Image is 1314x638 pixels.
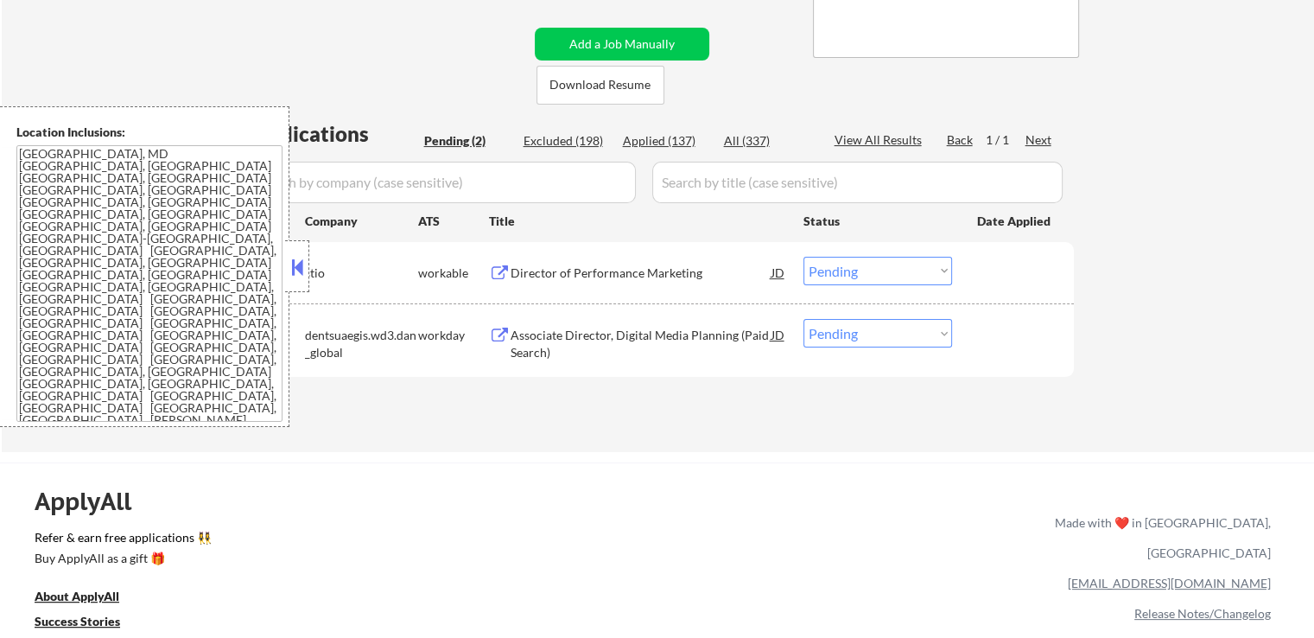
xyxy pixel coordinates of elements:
a: About ApplyAll [35,588,143,609]
div: Associate Director, Digital Media Planning (Paid Search) [511,327,771,360]
div: Applied (137) [623,132,709,150]
div: Next [1025,131,1053,149]
button: Download Resume [536,66,664,105]
div: Buy ApplyAll as a gift 🎁 [35,552,207,565]
div: All (337) [724,132,810,150]
div: Excluded (198) [524,132,610,150]
div: workday [418,327,489,344]
input: Search by title (case sensitive) [652,162,1063,203]
a: Success Stories [35,613,143,635]
div: ApplyAll [35,487,151,516]
div: stio [305,265,418,282]
a: Refer & earn free applications 👯‍♀️ [35,532,694,550]
div: ATS [418,213,489,230]
div: dentsuaegis.wd3.dan_global [305,327,418,360]
div: Date Applied [977,213,1053,230]
div: Applications [247,124,418,144]
div: Status [803,205,952,236]
div: Title [489,213,787,230]
div: Pending (2) [424,132,511,150]
div: Director of Performance Marketing [511,265,771,282]
input: Search by company (case sensitive) [247,162,636,203]
div: View All Results [835,131,927,149]
u: About ApplyAll [35,589,119,603]
a: Release Notes/Changelog [1134,606,1271,621]
div: JD [770,257,787,288]
div: Location Inclusions: [16,124,282,141]
div: workable [418,265,489,282]
u: Success Stories [35,614,120,628]
div: Back [947,131,974,149]
div: 1 / 1 [986,131,1025,149]
div: Made with ❤️ in [GEOGRAPHIC_DATA], [GEOGRAPHIC_DATA] [1048,507,1271,568]
a: [EMAIL_ADDRESS][DOMAIN_NAME] [1068,576,1271,590]
div: JD [770,319,787,350]
div: Company [305,213,418,230]
a: Buy ApplyAll as a gift 🎁 [35,550,207,571]
button: Add a Job Manually [535,28,709,61]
